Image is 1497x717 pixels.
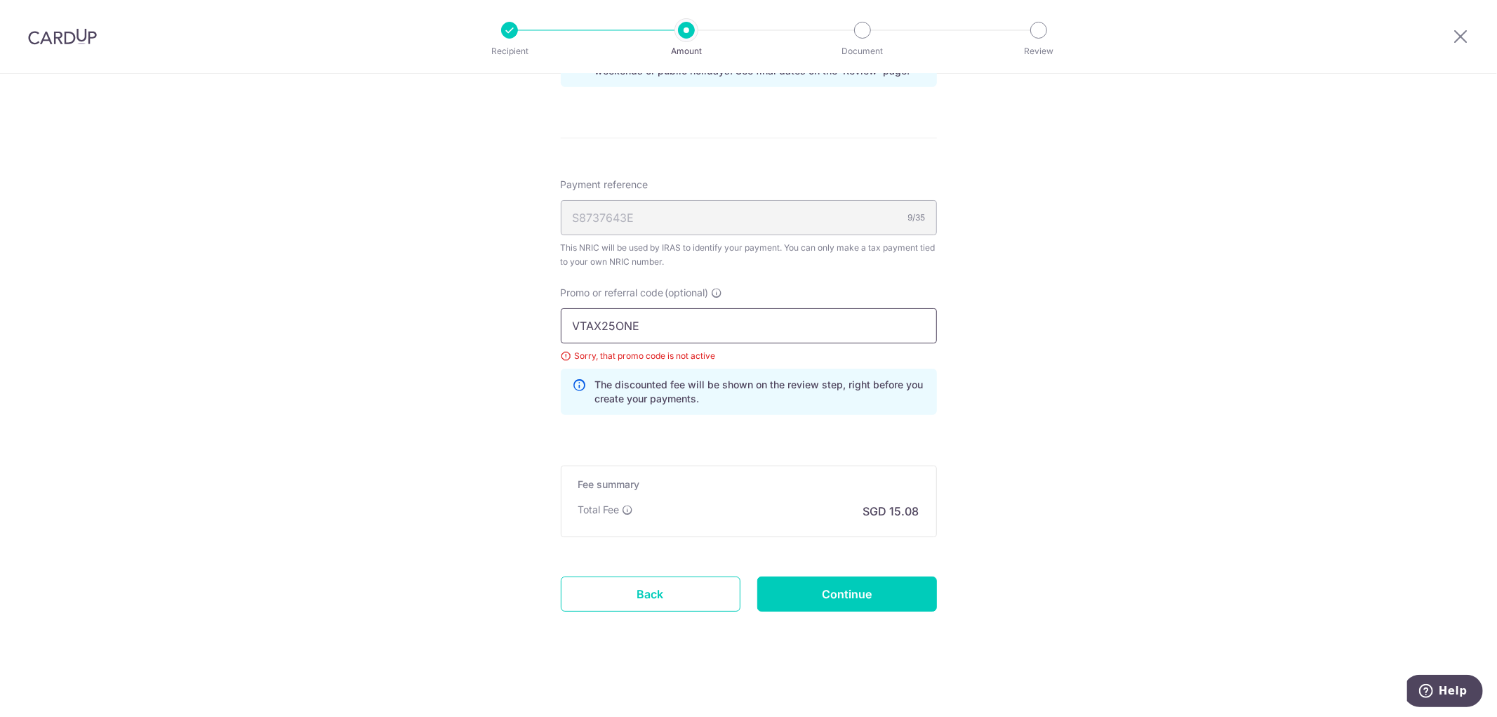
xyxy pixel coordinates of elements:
p: Review [987,44,1091,58]
span: Payment reference [561,178,648,192]
span: (optional) [665,286,709,300]
p: Total Fee [578,503,620,517]
p: Amount [634,44,738,58]
p: Document [811,44,914,58]
p: SGD 15.08 [863,503,919,520]
div: This NRIC will be used by IRAS to identify your payment. You can only make a tax payment tied to ... [561,241,937,269]
p: The discounted fee will be shown on the review step, right before you create your payments. [595,378,925,406]
span: Promo or referral code [561,286,664,300]
h5: Fee summary [578,478,919,492]
div: Sorry, that promo code is not active [561,349,937,363]
p: Recipient [458,44,561,58]
img: CardUp [28,28,97,45]
input: Continue [757,577,937,612]
div: 9/35 [908,211,926,225]
a: Back [561,577,740,612]
iframe: Opens a widget where you can find more information [1407,675,1483,710]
